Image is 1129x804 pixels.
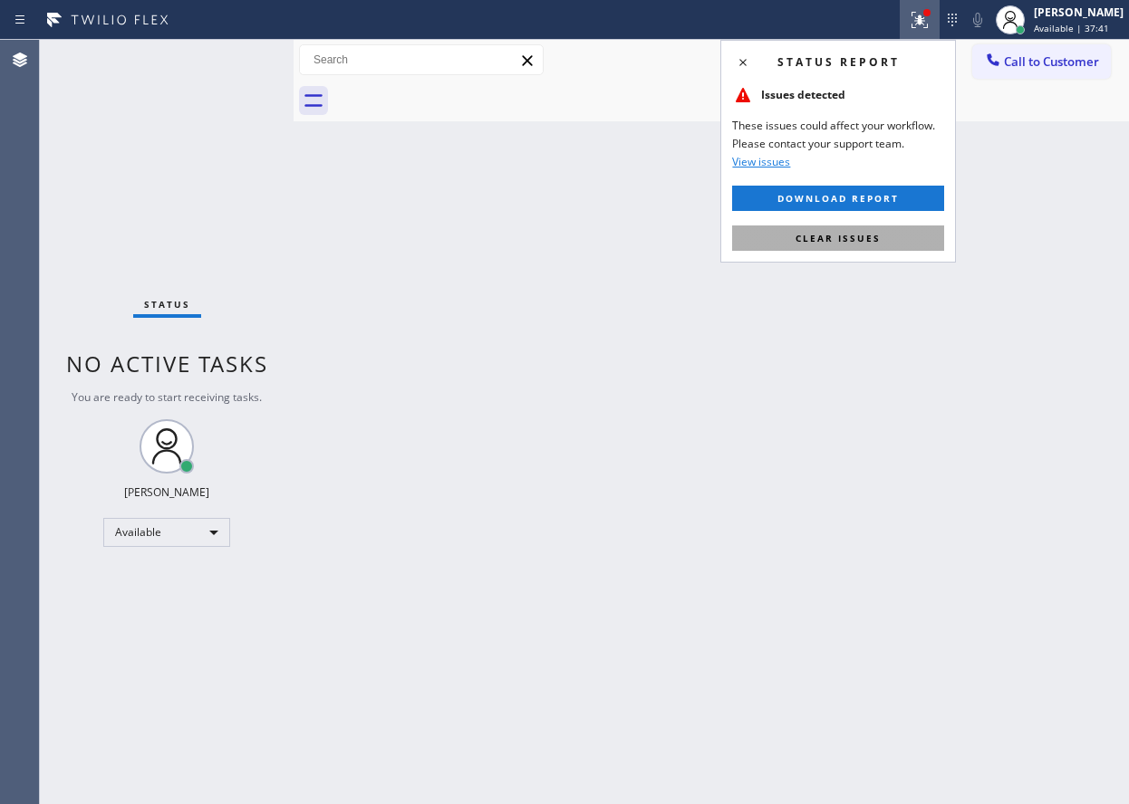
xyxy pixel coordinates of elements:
span: Call to Customer [1004,53,1099,70]
span: Status [144,298,190,311]
button: Call to Customer [972,44,1111,79]
span: You are ready to start receiving tasks. [72,389,262,405]
div: Available [103,518,230,547]
div: [PERSON_NAME] [1034,5,1124,20]
span: Available | 37:41 [1034,22,1109,34]
button: Mute [965,7,990,33]
div: [PERSON_NAME] [124,484,209,500]
span: No active tasks [66,349,268,378]
input: Search [300,45,543,74]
